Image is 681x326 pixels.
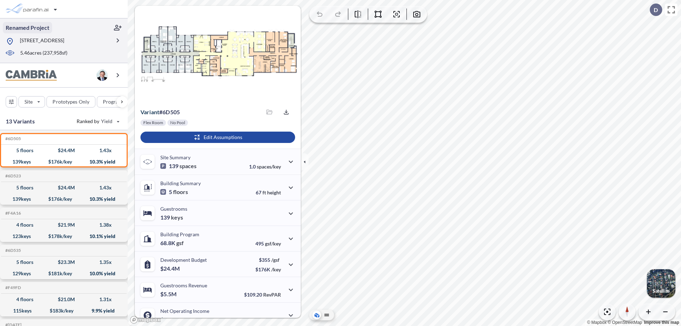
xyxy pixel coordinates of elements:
[171,214,183,221] span: keys
[257,164,281,170] span: spaces/key
[130,316,161,324] a: Mapbox homepage
[173,188,188,195] span: floors
[647,269,675,298] img: Switcher Image
[71,116,124,127] button: Ranked by Yield
[4,211,21,216] h5: Click to copy the code
[265,317,281,323] span: margin
[265,241,281,247] span: gsf/key
[4,248,21,253] h5: Click to copy the code
[160,291,178,298] p: $5.5M
[271,257,279,263] span: /gsf
[644,320,679,325] a: Improve this map
[4,136,21,141] h5: Click to copy the code
[160,154,190,160] p: Site Summary
[160,265,181,272] p: $24.4M
[179,162,196,170] span: spaces
[322,311,331,319] button: Site Plan
[160,180,201,186] p: Building Summary
[608,320,642,325] a: OpenStreetMap
[140,109,180,116] p: # 6d505
[160,239,184,247] p: 68.8K
[263,292,281,298] span: RevPAR
[271,266,281,272] span: /key
[143,120,163,126] p: Flex Room
[256,189,281,195] p: 67
[255,257,281,263] p: $355
[244,292,281,298] p: $109.20
[160,231,199,237] p: Building Program
[176,239,184,247] span: gsf
[24,98,33,105] p: Site
[249,164,281,170] p: 1.0
[267,189,281,195] span: height
[96,70,108,81] img: user logo
[20,37,64,46] p: [STREET_ADDRESS]
[140,132,295,143] button: Edit Assumptions
[20,49,67,57] p: 5.46 acres ( 237,958 sf)
[255,266,281,272] p: $176K
[46,96,95,107] button: Prototypes Only
[160,257,207,263] p: Development Budget
[52,98,89,105] p: Prototypes Only
[312,311,321,319] button: Aerial View
[587,320,607,325] a: Mapbox
[262,189,266,195] span: ft
[653,288,670,294] p: Satellite
[140,109,159,115] span: Variant
[4,173,21,178] h5: Click to copy the code
[170,120,185,126] p: No Pool
[160,206,187,212] p: Guestrooms
[6,117,35,126] p: 13 Variants
[4,285,21,290] h5: Click to copy the code
[18,96,45,107] button: Site
[160,316,178,323] p: $2.5M
[160,162,196,170] p: 139
[6,24,49,32] p: Renamed Project
[97,96,135,107] button: Program
[160,308,209,314] p: Net Operating Income
[160,214,183,221] p: 139
[101,118,113,125] span: Yield
[251,317,281,323] p: 45.0%
[6,70,57,81] img: BrandImage
[255,241,281,247] p: 495
[204,134,242,141] p: Edit Assumptions
[103,98,123,105] p: Program
[654,7,658,13] p: D
[160,282,207,288] p: Guestrooms Revenue
[160,188,188,195] p: 5
[647,269,675,298] button: Switcher ImageSatellite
